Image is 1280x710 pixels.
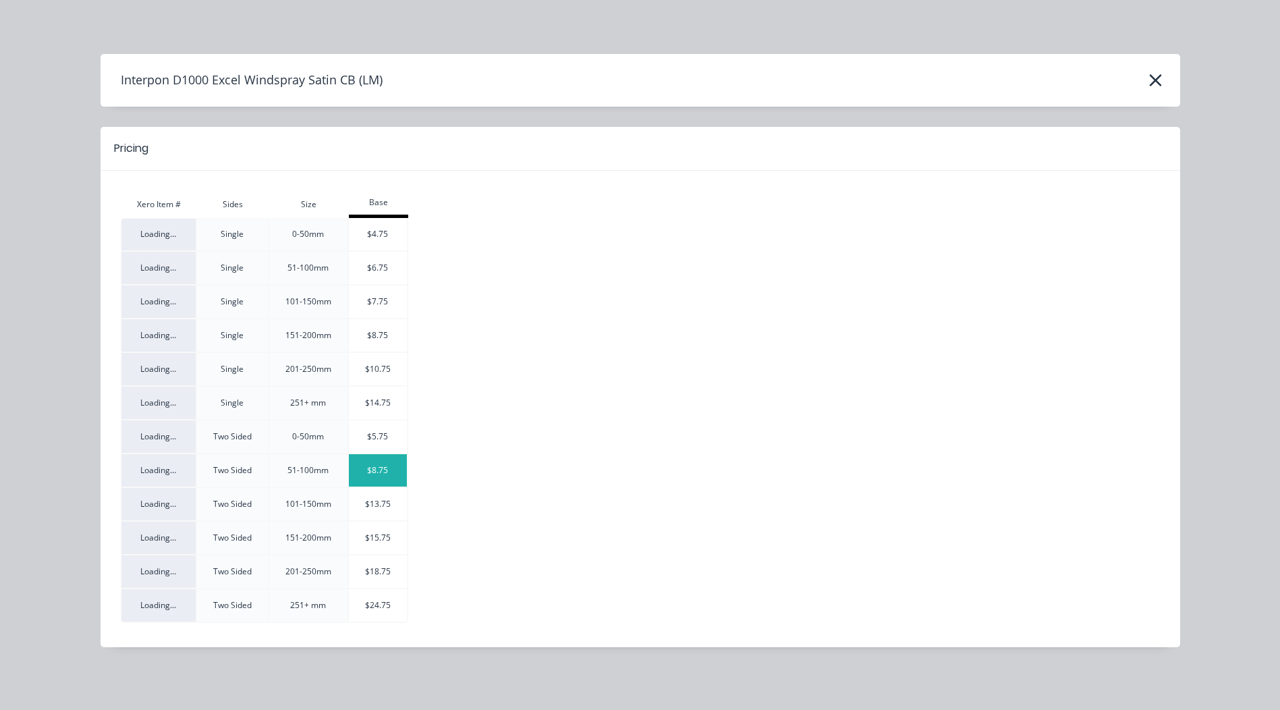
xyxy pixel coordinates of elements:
div: $18.75 [349,566,407,578]
div: Single [197,329,268,342]
div: $8.75 [349,329,407,342]
span: Loading... [140,464,176,476]
span: Loading... [140,566,176,577]
div: Two Sided [197,464,268,476]
div: $5.75 [349,431,407,443]
div: Size [269,198,349,211]
div: 151-200mm [269,532,347,544]
div: $8.75 [349,464,407,476]
div: Single [197,228,268,240]
div: Sides [197,198,269,211]
span: Loading... [140,363,176,375]
div: Single [197,296,268,308]
div: $10.75 [349,363,407,375]
span: Loading... [140,329,176,341]
div: 201-250mm [269,363,347,375]
div: 51-100mm [269,262,347,274]
div: $7.75 [349,296,407,308]
div: 201-250mm [269,566,347,578]
div: 151-200mm [269,329,347,342]
div: Single [197,262,268,274]
div: 101-150mm [269,296,347,308]
div: Two Sided [197,532,268,544]
div: $4.75 [349,228,407,240]
div: Xero Item # [121,198,197,211]
div: $13.75 [349,498,407,510]
span: Loading... [140,397,176,408]
div: 51-100mm [269,464,347,476]
span: Loading... [140,599,176,611]
div: 0-50mm [269,431,347,443]
div: Pricing [114,140,148,157]
div: Two Sided [197,599,268,611]
span: Loading... [140,228,176,240]
span: Loading... [140,532,176,543]
div: $6.75 [349,262,407,274]
div: Base [349,196,408,209]
h4: Interpon D1000 Excel Windspray Satin CB (LM) [101,67,383,93]
div: 251+ mm [269,397,347,409]
span: Loading... [140,296,176,307]
div: Two Sided [197,431,268,443]
span: Loading... [140,262,176,273]
div: 0-50mm [269,228,347,240]
span: Loading... [140,498,176,510]
div: Two Sided [197,498,268,510]
div: 251+ mm [269,599,347,611]
div: Two Sided [197,566,268,578]
div: Single [197,397,268,409]
div: $15.75 [349,532,407,544]
div: $14.75 [349,397,407,409]
span: Loading... [140,431,176,442]
div: 101-150mm [269,498,347,510]
div: $24.75 [349,599,407,611]
div: Single [197,363,268,375]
